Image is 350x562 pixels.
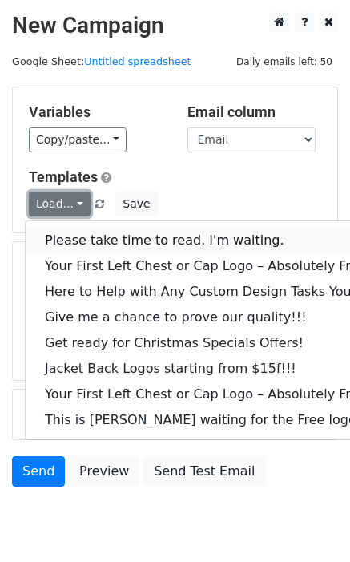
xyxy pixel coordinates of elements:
a: Preview [69,456,139,487]
a: Send Test Email [143,456,265,487]
a: Templates [29,168,98,185]
a: Untitled spreadsheet [84,55,191,67]
h5: Email column [187,103,322,121]
a: Send [12,456,65,487]
a: Daily emails left: 50 [231,55,338,67]
a: Load... [29,192,91,216]
iframe: Chat Widget [270,485,350,562]
a: Copy/paste... [29,127,127,152]
h2: New Campaign [12,12,338,39]
h5: Variables [29,103,163,121]
button: Save [115,192,157,216]
small: Google Sheet: [12,55,191,67]
span: Daily emails left: 50 [231,53,338,71]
